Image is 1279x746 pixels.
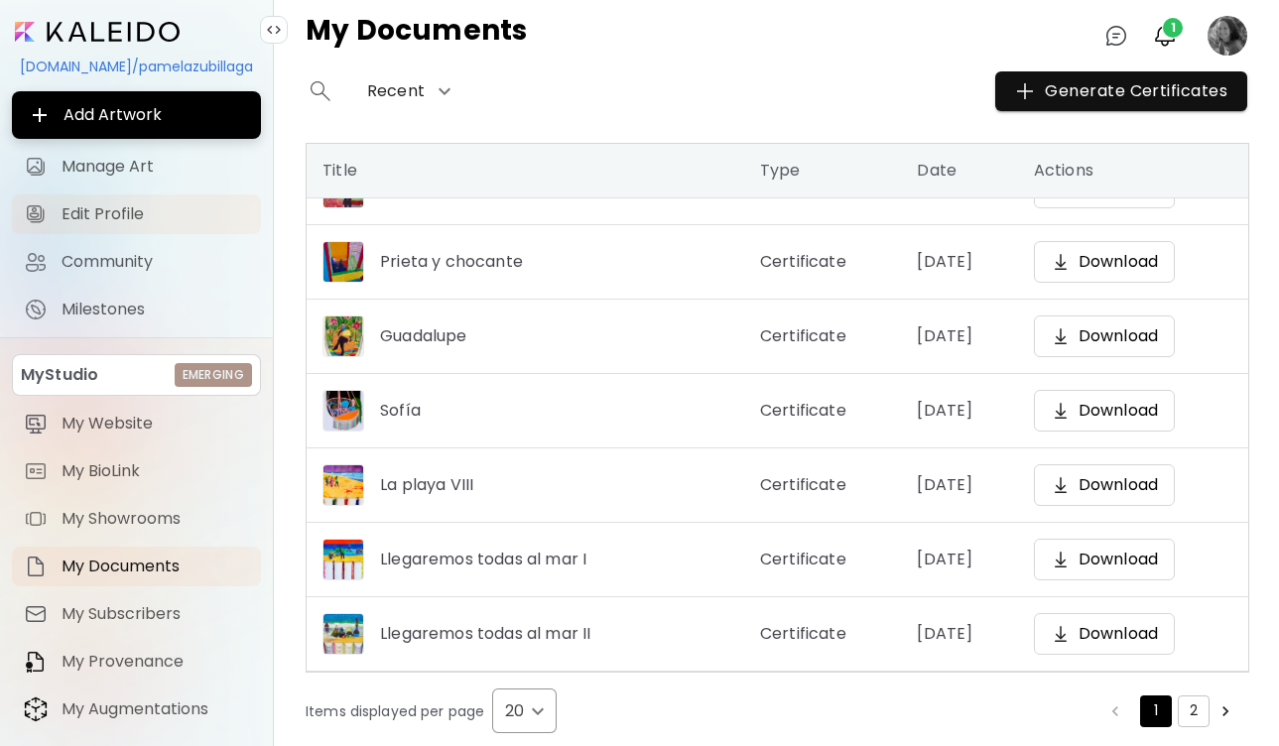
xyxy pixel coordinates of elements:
[1178,695,1210,727] button: Go to page 2
[24,412,48,435] img: item
[322,315,728,357] div: Guadalupe
[1213,695,1244,727] button: Go to next page
[62,461,249,481] span: My BioLink
[322,241,364,283] img: artwork thumbnail
[1079,473,1158,497] p: Download
[322,539,728,580] div: Llegaremos todas al mar I
[901,448,1017,523] td: [DATE]
[322,390,728,432] div: Sofía
[183,366,244,384] h6: Emerging
[24,602,48,626] img: item
[359,75,456,107] div: Recent
[28,103,245,127] span: Add Artwork
[744,144,901,198] th: Type
[901,300,1017,374] td: [DATE]
[306,71,335,111] button: search
[322,613,364,655] img: artwork thumbnail
[62,204,249,224] span: Edit Profile
[322,464,728,506] div: La playa VIII
[306,16,527,56] h4: My Documents
[24,298,48,321] img: Milestones icon
[311,81,330,101] img: search
[744,300,901,374] td: Certificate
[24,459,48,483] img: item
[1079,324,1158,348] p: Download
[1163,18,1183,38] span: 1
[492,688,557,733] div: 20
[1034,539,1175,580] a: Download
[1034,390,1175,432] a: Download
[1104,24,1128,48] img: chatIcon
[1148,19,1182,53] button: bellIcon1
[12,147,261,186] a: Manage Art iconManage Art
[744,448,901,523] td: Certificate
[744,523,901,597] td: Certificate
[62,252,249,272] span: Community
[24,507,48,531] img: item
[24,155,48,179] img: Manage Art icon
[322,390,364,432] img: artwork thumbnail
[322,613,728,655] div: Llegaremos todas al mar II
[62,699,249,719] span: My Augmentations
[62,509,249,529] span: My Showrooms
[1079,548,1158,571] p: Download
[12,194,261,234] a: Edit Profile iconEdit Profile
[24,250,48,274] img: Community icon
[1079,250,1158,274] p: Download
[1153,24,1177,48] img: bellIcon
[744,597,901,672] td: Certificate
[1140,695,1172,727] button: page 1
[24,696,48,722] img: item
[24,202,48,226] img: Edit Profile icon
[1018,144,1248,198] th: Actions
[12,242,261,282] a: Community iconCommunity
[12,642,261,682] a: itemMy Provenance
[744,225,901,300] td: Certificate
[12,50,261,83] div: [DOMAIN_NAME]/pamelazubillaga
[12,91,261,139] button: Add Artwork
[1034,464,1175,506] a: Download
[322,464,364,506] img: artwork thumbnail
[307,144,744,198] th: Title
[12,451,261,491] a: itemMy BioLink
[901,144,1017,198] th: Date
[322,315,364,357] img: artwork thumbnail
[1102,695,1247,727] nav: pagination navigation
[1034,315,1175,357] a: Download
[1034,241,1175,283] a: Download
[322,539,364,580] img: artwork thumbnail
[306,702,484,720] p: Items displayed per page
[1015,79,1227,103] span: Generate Certificates
[12,547,261,586] a: itemMy Documents
[62,652,249,672] span: My Provenance
[901,597,1017,672] td: [DATE]
[62,557,249,576] span: My Documents
[1079,399,1158,423] p: Download
[901,225,1017,300] td: [DATE]
[901,523,1017,597] td: [DATE]
[1034,613,1175,655] a: Download
[1079,622,1158,646] p: Download
[266,22,282,38] img: collapse
[995,71,1247,111] button: Generate Certificates
[12,689,261,729] a: itemMy Augmentations
[12,594,261,634] a: itemMy Subscribers
[322,241,728,283] div: Prieta y chocante
[12,499,261,539] a: itemMy Showrooms
[62,157,249,177] span: Manage Art
[62,414,249,434] span: My Website
[62,604,249,624] span: My Subscribers
[24,650,48,674] img: item
[744,374,901,448] td: Certificate
[12,290,261,329] a: completeMilestones iconMilestones
[12,404,261,443] a: itemMy Website
[24,555,48,578] img: item
[62,300,249,319] span: Milestones
[21,363,98,387] p: MyStudio
[901,374,1017,448] td: [DATE]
